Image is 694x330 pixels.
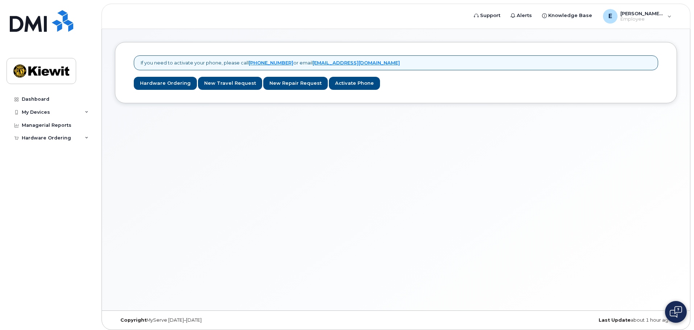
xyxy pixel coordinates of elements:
[120,317,146,323] strong: Copyright
[249,60,293,66] a: [PHONE_NUMBER]
[329,77,380,90] a: Activate Phone
[115,317,302,323] div: MyServe [DATE]–[DATE]
[263,77,328,90] a: New Repair Request
[313,60,400,66] a: [EMAIL_ADDRESS][DOMAIN_NAME]
[489,317,677,323] div: about 1 hour ago
[599,317,631,323] strong: Last Update
[134,77,197,90] a: Hardware Ordering
[198,77,262,90] a: New Travel Request
[141,59,400,66] p: If you need to activate your phone, please call or email
[670,306,682,318] img: Open chat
